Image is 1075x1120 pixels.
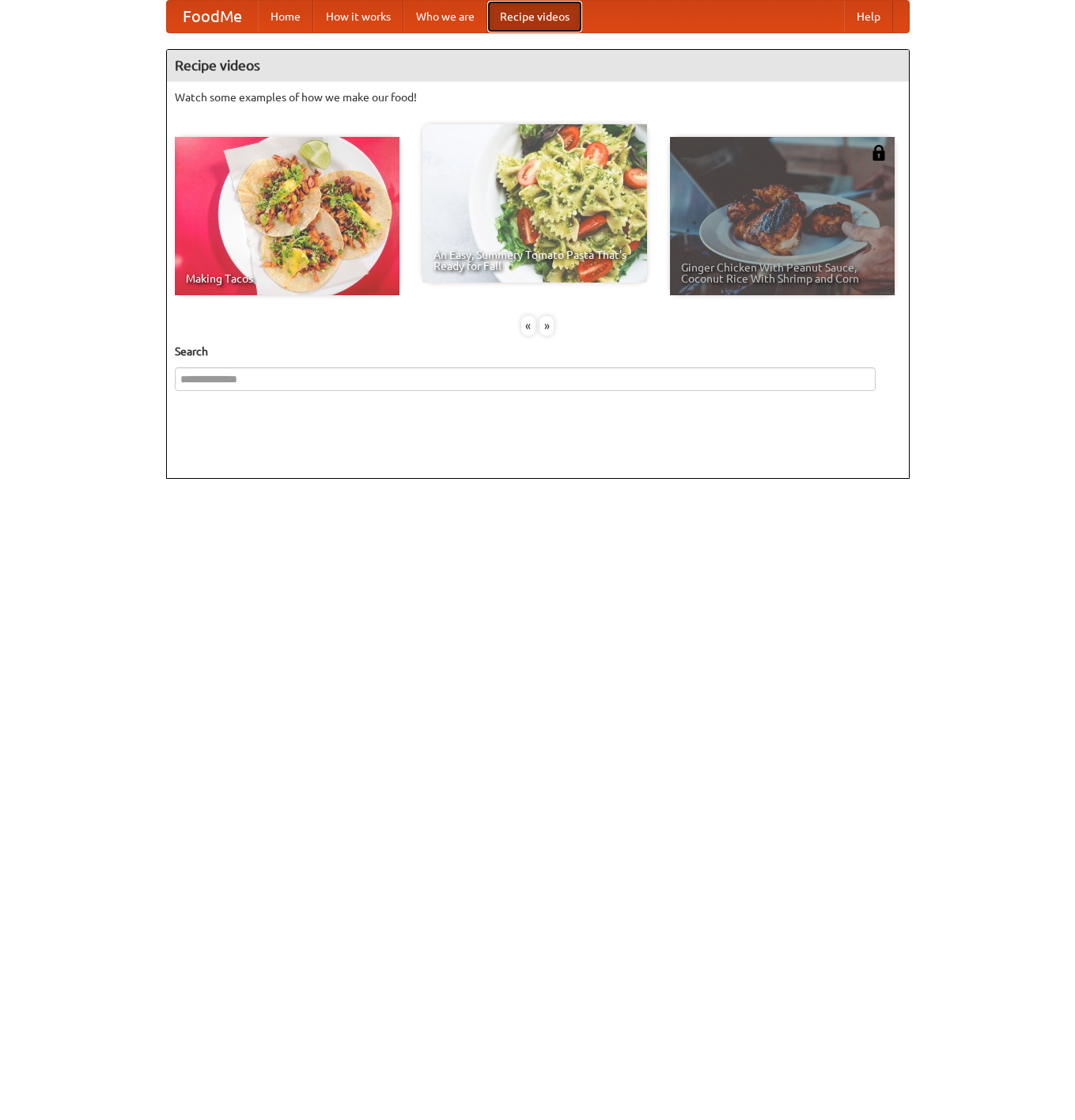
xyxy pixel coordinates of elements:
div: » [539,316,554,336]
a: FoodMe [167,1,258,32]
h4: Recipe videos [167,50,909,82]
div: « [521,316,536,336]
a: How it works [313,1,403,32]
h5: Search [175,344,901,359]
span: An Easy, Summery Tomato Pasta That's Ready for Fall [433,249,636,271]
a: An Easy, Summery Tomato Pasta That's Ready for Fall [422,124,647,283]
span: Making Tacos [186,273,388,284]
a: Who we are [403,1,487,32]
a: Help [844,1,893,32]
a: Recipe videos [487,1,582,32]
a: Home [258,1,313,32]
a: Making Tacos [175,137,399,295]
p: Watch some examples of how we make our food! [175,89,901,105]
img: 483408.png [871,145,887,161]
